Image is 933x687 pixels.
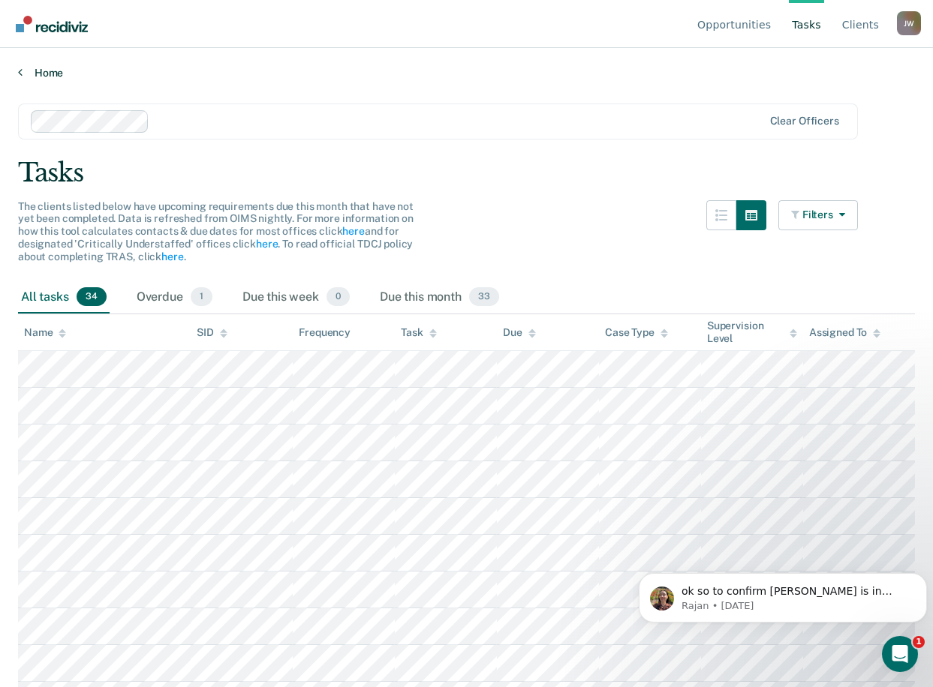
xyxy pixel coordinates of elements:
[882,636,918,672] iframe: Intercom live chat
[239,281,353,314] div: Due this week0
[134,281,215,314] div: Overdue1
[897,11,921,35] button: Profile dropdown button
[778,200,858,230] button: Filters
[77,287,107,307] span: 34
[605,326,668,339] div: Case Type
[469,287,499,307] span: 33
[342,225,364,237] a: here
[18,157,915,188] div: Tasks
[897,11,921,35] div: J W
[197,326,227,339] div: SID
[256,238,278,250] a: here
[327,287,350,307] span: 0
[16,16,88,32] img: Recidiviz
[299,326,351,339] div: Frequency
[18,281,110,314] div: All tasks34
[191,287,212,307] span: 1
[377,281,502,314] div: Due this month33
[633,541,933,646] iframe: Intercom notifications message
[18,200,414,262] span: The clients listed below have upcoming requirements due this month that have not yet been complet...
[809,326,880,339] div: Assigned To
[401,326,436,339] div: Task
[913,636,925,648] span: 1
[24,326,66,339] div: Name
[161,250,183,262] a: here
[18,66,915,79] a: Home
[503,326,536,339] div: Due
[770,115,839,127] div: Clear officers
[707,319,797,345] div: Supervision Level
